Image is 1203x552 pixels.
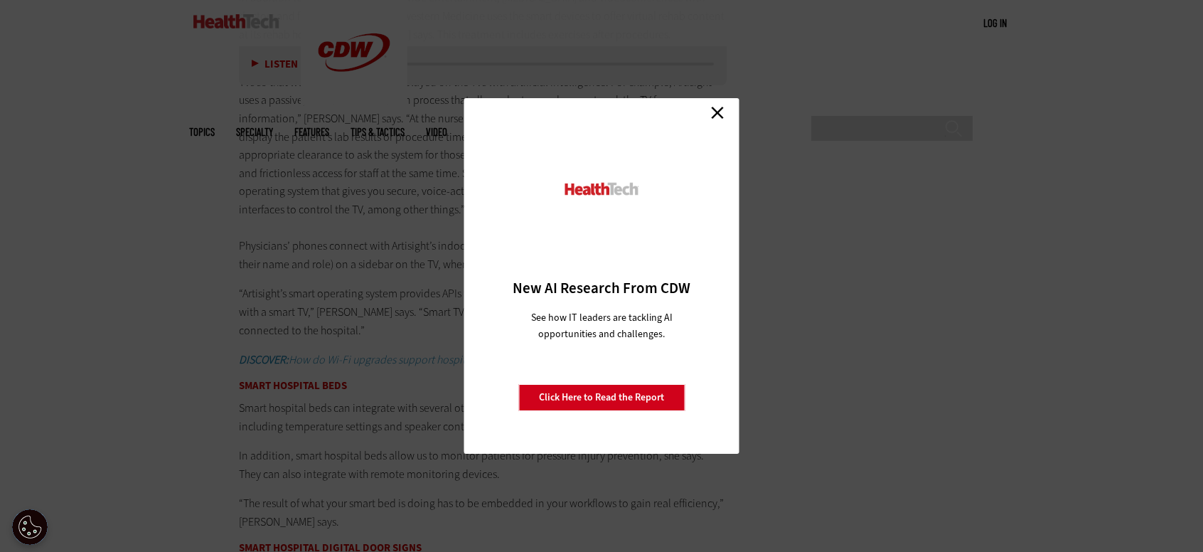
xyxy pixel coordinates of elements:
[563,181,641,196] img: HealthTech_0.png
[518,384,685,411] a: Click Here to Read the Report
[489,278,715,298] h3: New AI Research From CDW
[707,102,728,123] a: Close
[12,509,48,545] div: Cookie Settings
[12,509,48,545] button: Open Preferences
[514,309,690,342] p: See how IT leaders are tackling AI opportunities and challenges.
